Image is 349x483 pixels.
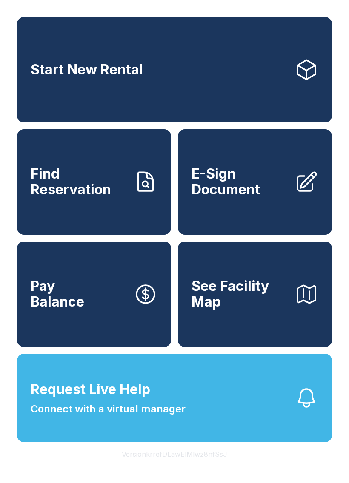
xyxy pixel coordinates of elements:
button: Request Live HelpConnect with a virtual manager [17,354,332,442]
a: Start New Rental [17,17,332,122]
span: See Facility Map [192,278,288,310]
span: Connect with a virtual manager [31,401,186,417]
button: See Facility Map [178,241,332,347]
span: Request Live Help [31,379,150,400]
span: Pay Balance [31,278,84,310]
a: Find Reservation [17,129,171,235]
span: Find Reservation [31,166,127,197]
button: PayBalance [17,241,171,347]
button: VersionkrrefDLawElMlwz8nfSsJ [115,442,234,466]
span: E-Sign Document [192,166,288,197]
a: E-Sign Document [178,129,332,235]
span: Start New Rental [31,62,143,78]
